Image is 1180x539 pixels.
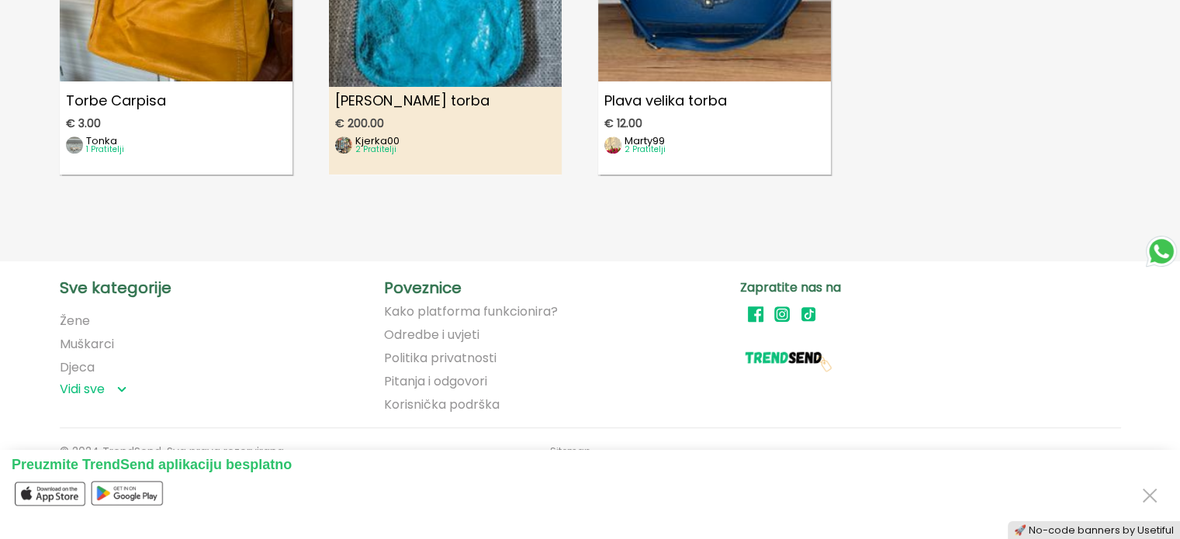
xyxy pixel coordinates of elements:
p: Plava velika torba [598,88,831,114]
a: Žene [60,312,90,330]
p: [PERSON_NAME] torba [329,88,562,114]
a: 🚀 No-code banners by Usetiful [1014,523,1174,537]
a: Korisnička podrška [384,398,500,412]
p: 2 Pratitelji [355,146,400,154]
a: Sitemap [550,444,590,459]
a: Muškarci [60,335,114,353]
img: image [335,136,352,154]
span: € 3.00 [66,117,101,130]
p: Zapratite nas na [740,280,1090,295]
span: € 12.00 [604,117,642,130]
img: image [604,136,621,154]
span: Vidi sve [60,382,105,397]
a: Kako platforma funkcionira? [384,305,558,319]
p: Sve kategorije [60,280,378,295]
p: 1 Pratitelji [86,146,124,154]
p: Marty99 [625,136,666,146]
button: Close [1137,480,1162,509]
a: Odredbe i uvjeti [384,328,479,342]
img: logo [740,333,833,379]
p: 2 Pratitelji [625,146,666,154]
p: Tonka [86,136,124,146]
p: Torbe Carpisa [60,88,292,114]
p: © 2024 TrendSend. Sva prava rezervirana. [60,444,541,458]
a: Politika privatnosti [384,351,497,365]
button: Vidi sve [60,382,126,397]
p: Poveznice [384,280,734,295]
a: Djeca [60,358,95,376]
p: Kjerka00 [355,136,400,146]
span: Preuzmite TrendSend aplikaciju besplatno [12,457,292,472]
span: € 200.00 [335,117,384,130]
a: Pitanja i odgovori [384,375,487,389]
img: image [66,136,83,154]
